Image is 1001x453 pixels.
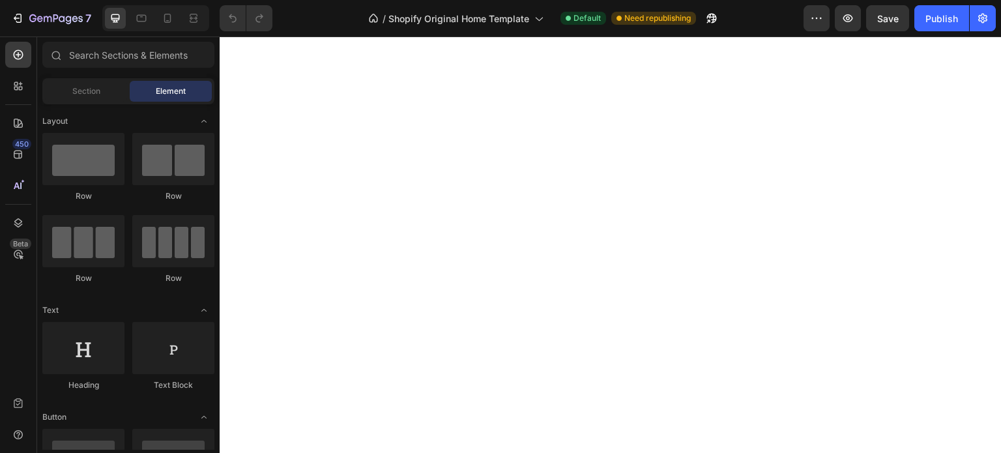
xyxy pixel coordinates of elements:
[914,5,969,31] button: Publish
[5,5,97,31] button: 7
[194,407,214,428] span: Toggle open
[925,12,958,25] div: Publish
[42,190,124,202] div: Row
[42,42,214,68] input: Search Sections & Elements
[624,12,691,24] span: Need republishing
[194,111,214,132] span: Toggle open
[220,5,272,31] div: Undo/Redo
[72,85,100,97] span: Section
[12,139,31,149] div: 450
[194,300,214,321] span: Toggle open
[42,411,66,423] span: Button
[42,115,68,127] span: Layout
[866,5,909,31] button: Save
[10,239,31,249] div: Beta
[220,37,1001,453] iframe: Design area
[42,272,124,284] div: Row
[85,10,91,26] p: 7
[42,304,59,316] span: Text
[132,190,214,202] div: Row
[132,379,214,391] div: Text Block
[132,272,214,284] div: Row
[877,13,899,24] span: Save
[388,12,529,25] span: Shopify Original Home Template
[383,12,386,25] span: /
[573,12,601,24] span: Default
[42,379,124,391] div: Heading
[156,85,186,97] span: Element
